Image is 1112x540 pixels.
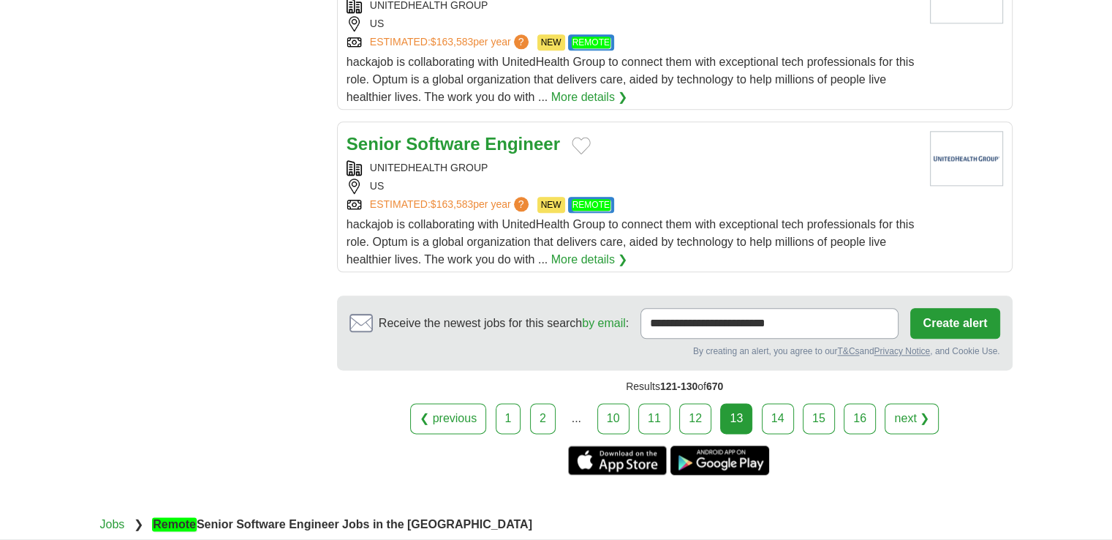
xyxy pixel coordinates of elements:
strong: Senior [347,134,401,154]
div: US [347,16,918,31]
em: Remote [152,517,197,531]
span: $163,583 [431,36,473,48]
span: hackajob is collaborating with UnitedHealth Group to connect them with exceptional tech professio... [347,56,914,103]
img: UnitedHealth Group logo [930,131,1003,186]
a: ❮ previous [410,403,486,434]
div: ... [561,404,591,433]
a: More details ❯ [551,251,628,269]
span: NEW [537,34,565,50]
a: next ❯ [885,403,939,434]
a: Get the iPhone app [568,446,667,475]
div: 13 [720,403,752,434]
button: Create alert [910,308,999,339]
span: ❯ [134,518,143,530]
div: By creating an alert, you agree to our and , and Cookie Use. [349,345,1000,358]
span: ? [514,197,529,211]
div: US [347,179,918,194]
button: Add to favorite jobs [572,137,591,154]
a: 10 [597,403,629,434]
em: REMOTE [572,37,610,48]
a: Privacy Notice [874,346,930,356]
span: ? [514,34,529,49]
span: 670 [706,380,723,392]
strong: Software [406,134,480,154]
em: REMOTE [572,199,610,211]
span: NEW [537,197,565,213]
a: ESTIMATED:$163,583per year? [370,34,532,50]
span: $163,583 [431,198,473,210]
a: Senior Software Engineer [347,134,560,154]
a: 14 [762,403,794,434]
a: ESTIMATED:$163,583per year? [370,197,532,213]
strong: Senior Software Engineer Jobs in the [GEOGRAPHIC_DATA] [152,517,532,531]
span: 121-130 [660,380,697,392]
a: 12 [679,403,711,434]
a: More details ❯ [551,89,628,106]
span: hackajob is collaborating with UnitedHealth Group to connect them with exceptional tech professio... [347,218,914,266]
a: 1 [496,403,521,434]
a: 2 [530,403,556,434]
a: Jobs [100,518,125,530]
span: Receive the newest jobs for this search : [379,315,629,332]
a: T&Cs [837,346,859,356]
a: Get the Android app [670,446,769,475]
a: UNITEDHEALTH GROUP [370,162,488,173]
a: by email [582,317,626,329]
a: 16 [844,403,876,434]
a: 15 [803,403,835,434]
a: 11 [638,403,670,434]
div: Results of [337,370,1013,403]
strong: Engineer [485,134,560,154]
